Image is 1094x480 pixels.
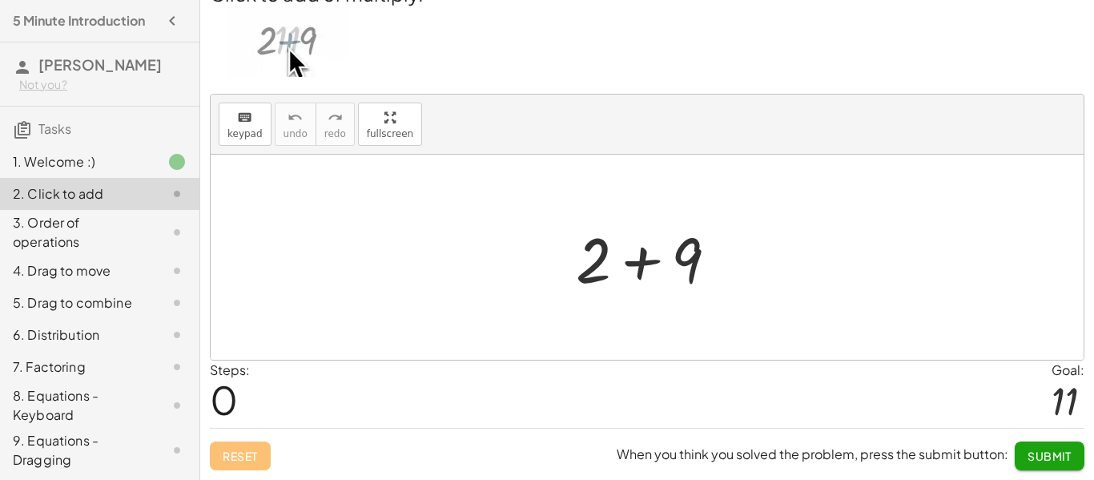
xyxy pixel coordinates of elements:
[237,108,252,127] i: keyboard
[13,325,142,345] div: 6. Distribution
[227,128,263,139] span: keypad
[1015,442,1084,470] button: Submit
[13,293,142,313] div: 5. Drag to combine
[275,103,316,146] button: undoundo
[167,184,187,204] i: Task not started.
[19,77,187,93] div: Not you?
[13,261,142,280] div: 4. Drag to move
[284,128,308,139] span: undo
[328,108,343,127] i: redo
[210,375,238,424] span: 0
[367,128,413,139] span: fullscreen
[38,55,162,74] span: [PERSON_NAME]
[167,223,187,242] i: Task not started.
[167,357,187,377] i: Task not started.
[167,293,187,313] i: Task not started.
[13,386,142,425] div: 8. Equations - Keyboard
[13,11,145,30] h4: 5 Minute Introduction
[1052,361,1084,380] div: Goal:
[38,120,71,137] span: Tasks
[167,325,187,345] i: Task not started.
[229,7,347,77] img: acc24cad2d66776ab3378aca534db7173dae579742b331bb719a8ca59f72f8de.webp
[358,103,422,146] button: fullscreen
[13,357,142,377] div: 7. Factoring
[219,103,271,146] button: keyboardkeypad
[617,446,1008,462] span: When you think you solved the problem, press the submit button:
[210,361,250,378] label: Steps:
[324,128,346,139] span: redo
[13,152,142,171] div: 1. Welcome :)
[167,441,187,460] i: Task not started.
[167,261,187,280] i: Task not started.
[288,108,303,127] i: undo
[167,152,187,171] i: Task finished.
[167,396,187,415] i: Task not started.
[13,431,142,470] div: 9. Equations - Dragging
[13,213,142,252] div: 3. Order of operations
[1028,449,1072,463] span: Submit
[316,103,355,146] button: redoredo
[13,184,142,204] div: 2. Click to add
